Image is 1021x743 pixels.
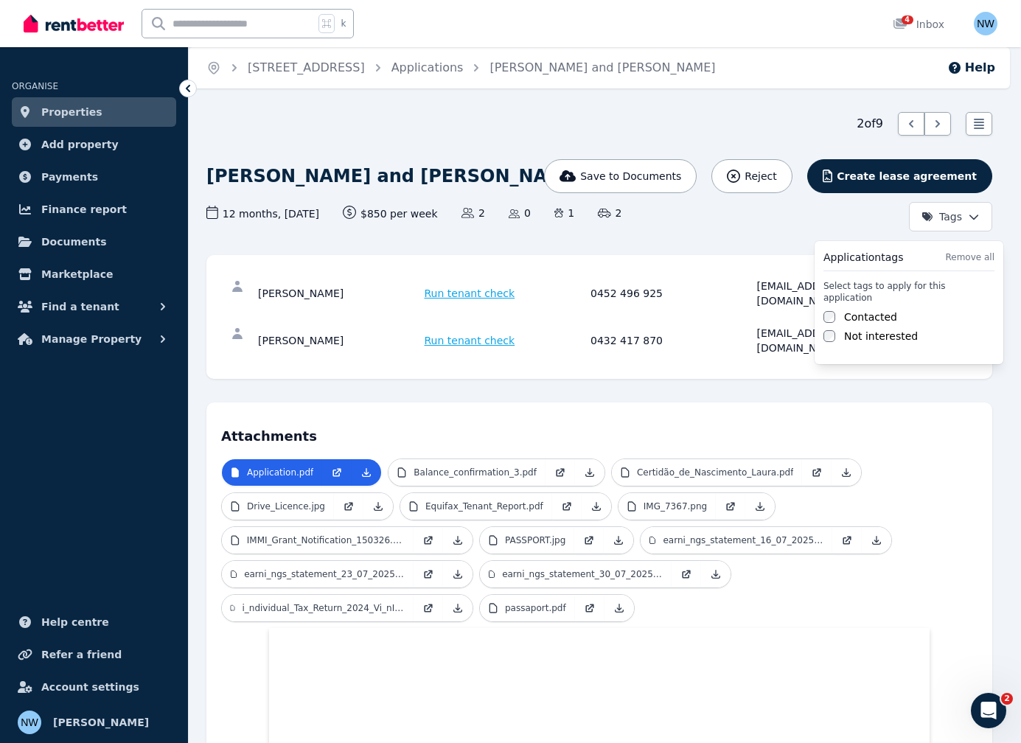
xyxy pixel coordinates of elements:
label: Select tags to apply for this application [823,280,994,304]
span: 2 [1001,693,1013,705]
label: Contacted [844,310,897,324]
iframe: Intercom live chat [971,693,1006,728]
h3: Application tags [823,250,903,265]
button: Remove all [945,251,994,263]
label: Not interested [844,329,918,343]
